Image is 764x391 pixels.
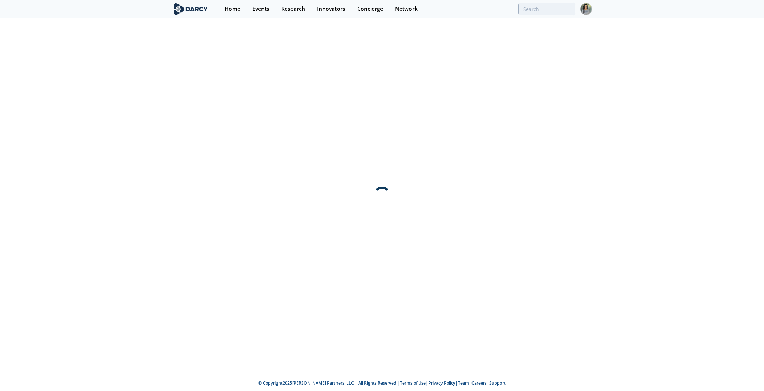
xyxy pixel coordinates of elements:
div: Network [395,6,418,12]
a: Careers [471,380,487,386]
div: Research [281,6,305,12]
img: logo-wide.svg [172,3,209,15]
p: © Copyright 2025 [PERSON_NAME] Partners, LLC | All Rights Reserved | | | | | [130,380,634,386]
div: Home [225,6,240,12]
a: Team [458,380,469,386]
div: Events [252,6,269,12]
a: Terms of Use [400,380,426,386]
a: Privacy Policy [428,380,455,386]
div: Concierge [357,6,383,12]
img: Profile [580,3,592,15]
div: Innovators [317,6,345,12]
a: Support [489,380,506,386]
input: Advanced Search [518,3,575,15]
